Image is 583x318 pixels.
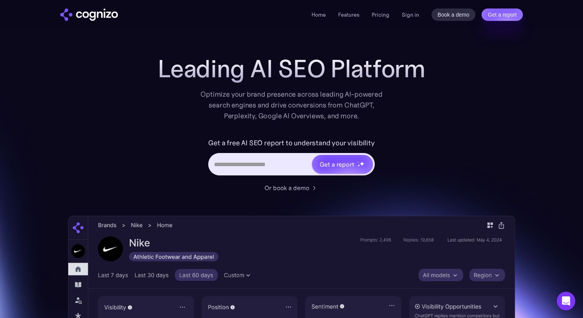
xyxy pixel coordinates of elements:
[357,164,360,167] img: star
[60,9,118,21] img: cognizo logo
[208,137,374,149] label: Get a free AI SEO report to understand your visibility
[60,9,118,21] a: home
[338,11,359,18] a: Features
[311,154,374,174] a: Get a reportstarstarstar
[482,9,523,21] a: Get a report
[208,137,374,179] form: Hero URL Input Form
[357,162,359,163] img: star
[197,89,386,121] div: Optimize your brand presence across leading AI-powered search engines and drive conversions from ...
[158,55,425,83] h1: Leading AI SEO Platform
[431,9,476,21] a: Book a demo
[265,183,318,192] a: Or book a demo
[312,11,326,18] a: Home
[402,10,419,19] a: Sign in
[372,11,389,18] a: Pricing
[359,161,364,166] img: star
[320,160,354,169] div: Get a report
[265,183,309,192] div: Or book a demo
[557,292,575,310] div: Open Intercom Messenger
